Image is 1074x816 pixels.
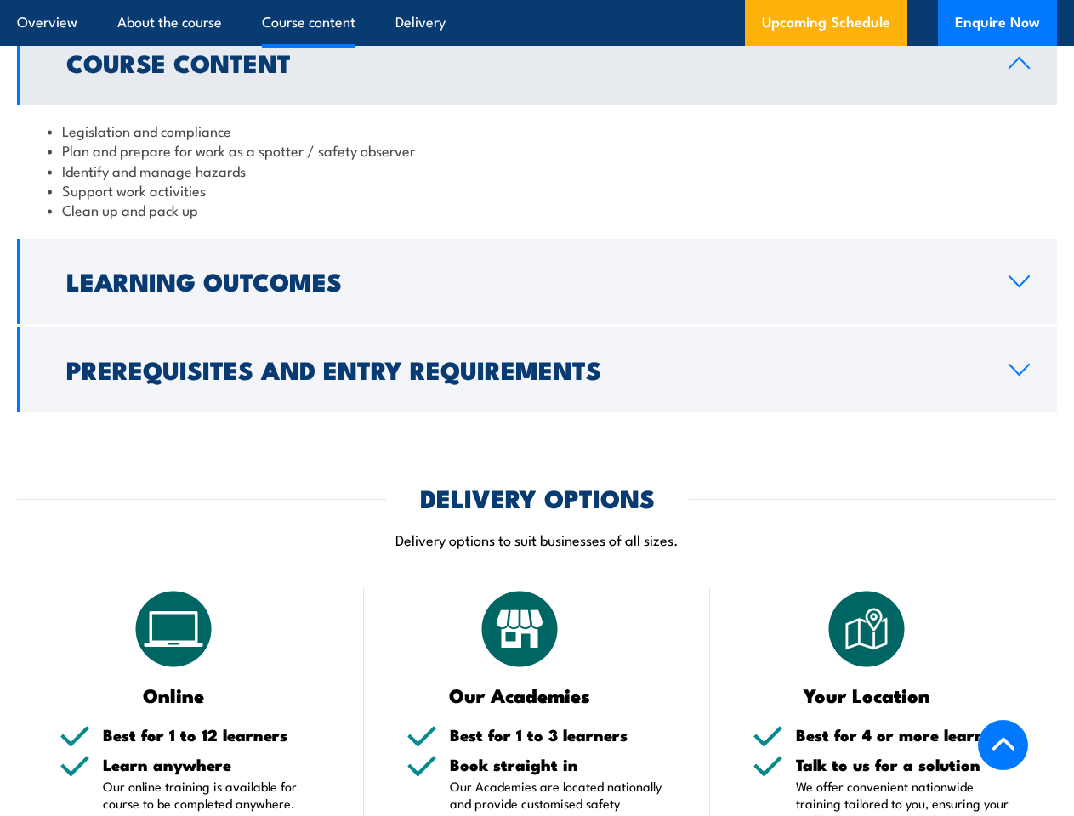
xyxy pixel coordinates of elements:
p: Delivery options to suit businesses of all sizes. [17,530,1057,549]
p: Our online training is available for course to be completed anywhere. [103,778,321,812]
h2: Prerequisites and Entry Requirements [66,358,981,380]
li: Plan and prepare for work as a spotter / safety observer [48,140,1026,160]
li: Clean up and pack up [48,200,1026,219]
a: Course Content [17,20,1057,105]
h2: Course Content [66,51,981,73]
li: Legislation and compliance [48,121,1026,140]
h5: Best for 1 to 12 learners [103,727,321,743]
h5: Learn anywhere [103,756,321,773]
a: Prerequisites and Entry Requirements [17,327,1057,412]
h3: Your Location [753,685,980,705]
h2: Learning Outcomes [66,269,981,292]
h5: Book straight in [450,756,668,773]
h5: Best for 1 to 3 learners [450,727,668,743]
h5: Talk to us for a solution [796,756,1014,773]
li: Identify and manage hazards [48,161,1026,180]
h5: Best for 4 or more learners [796,727,1014,743]
h2: DELIVERY OPTIONS [420,486,655,508]
a: Learning Outcomes [17,239,1057,324]
h3: Our Academies [406,685,634,705]
li: Support work activities [48,180,1026,200]
h3: Online [60,685,287,705]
